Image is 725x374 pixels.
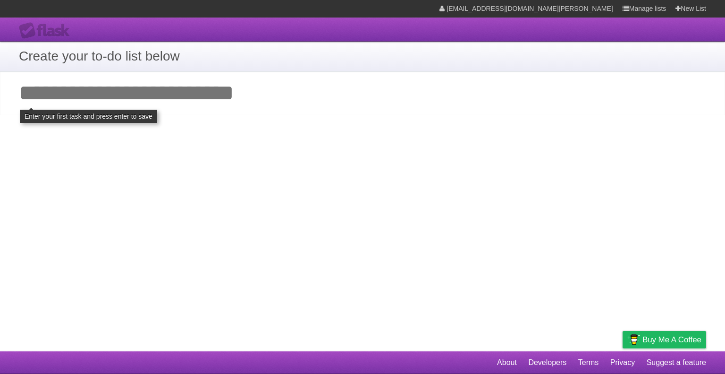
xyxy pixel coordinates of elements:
[497,354,517,372] a: About
[647,354,706,372] a: Suggest a feature
[578,354,599,372] a: Terms
[610,354,635,372] a: Privacy
[642,331,701,348] span: Buy me a coffee
[528,354,566,372] a: Developers
[19,46,706,66] h1: Create your to-do list below
[627,331,640,348] img: Buy me a coffee
[623,331,706,348] a: Buy me a coffee
[19,22,76,39] div: Flask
